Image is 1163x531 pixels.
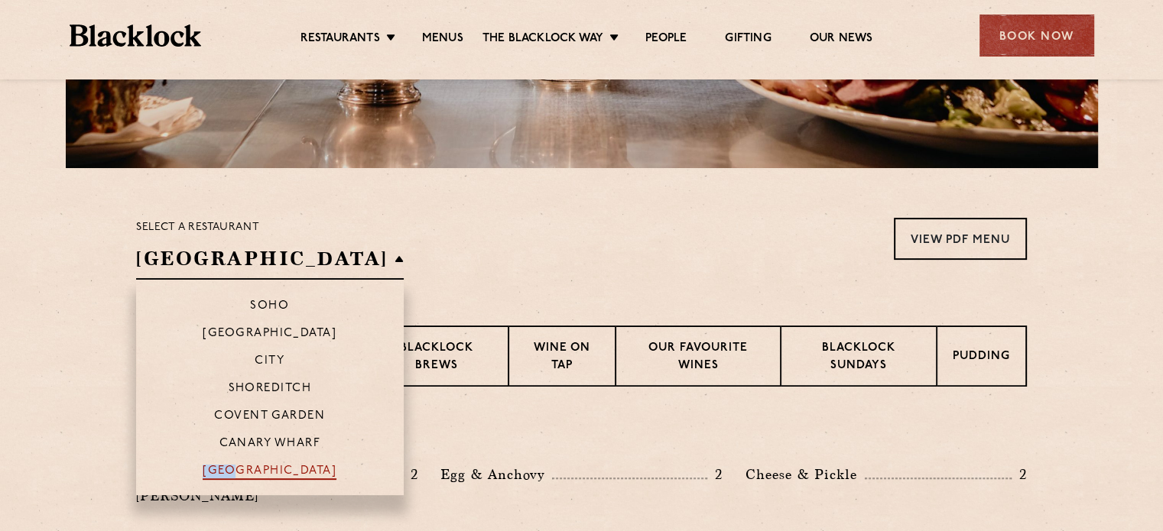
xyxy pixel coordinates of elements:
[203,327,336,342] p: [GEOGRAPHIC_DATA]
[746,464,865,485] p: Cheese & Pickle
[229,382,312,397] p: Shoreditch
[1012,465,1027,484] p: 2
[255,355,284,370] p: City
[797,340,921,376] p: Blacklock Sundays
[136,218,404,238] p: Select a restaurant
[136,425,1027,445] h3: Pre Chop Bites
[214,410,325,425] p: Covent Garden
[402,465,417,484] p: 2
[979,15,1094,57] div: Book Now
[894,218,1027,260] a: View PDF Menu
[953,348,1010,367] p: Pudding
[440,464,552,485] p: Egg & Anchovy
[300,31,380,48] a: Restaurants
[525,340,599,376] p: Wine on Tap
[250,299,289,315] p: Soho
[203,465,336,480] p: [GEOGRAPHIC_DATA]
[810,31,873,48] a: Our News
[632,340,764,376] p: Our favourite wines
[381,340,492,376] p: Blacklock Brews
[70,24,202,47] img: BL_Textured_Logo-footer-cropped.svg
[422,31,463,48] a: Menus
[136,245,404,280] h2: [GEOGRAPHIC_DATA]
[707,465,723,484] p: 2
[482,31,603,48] a: The Blacklock Way
[725,31,771,48] a: Gifting
[645,31,687,48] a: People
[219,437,320,452] p: Canary Wharf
